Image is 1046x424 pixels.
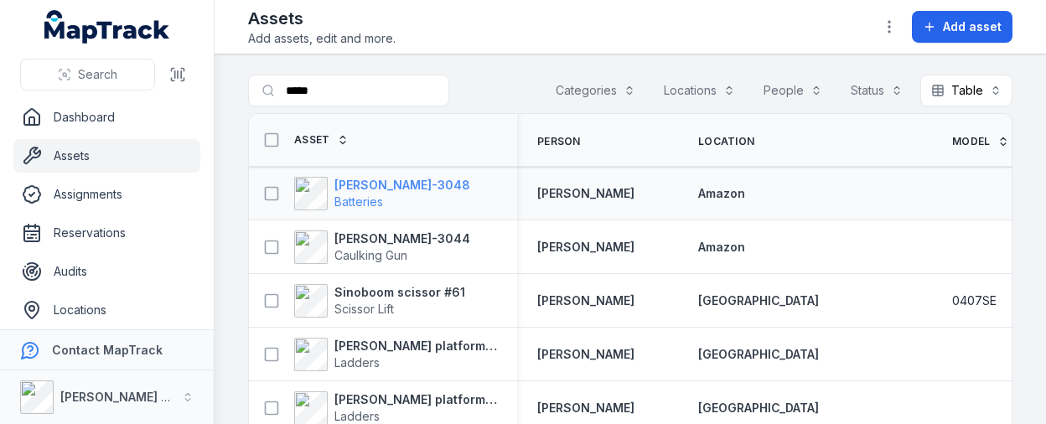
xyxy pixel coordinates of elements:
a: [GEOGRAPHIC_DATA] [698,292,819,309]
strong: [PERSON_NAME] Air [60,390,177,404]
a: Model [952,135,1009,148]
h2: Assets [248,7,396,30]
a: [PERSON_NAME] [537,292,634,309]
span: [GEOGRAPHIC_DATA] [698,293,819,308]
button: People [753,75,833,106]
button: Add asset [912,11,1012,43]
a: [PERSON_NAME] platform ladderLadders [294,338,497,371]
span: [GEOGRAPHIC_DATA] [698,347,819,361]
span: Search [78,66,117,83]
span: Ladders [334,409,380,423]
span: Model [952,135,991,148]
strong: [PERSON_NAME] platform ladder [334,338,497,354]
a: Amazon [698,239,745,256]
a: [GEOGRAPHIC_DATA] [698,400,819,416]
strong: [PERSON_NAME] platform ladder [334,391,497,408]
span: Batteries [334,194,383,209]
span: 0407SE [952,292,997,309]
span: Amazon [698,186,745,200]
a: [GEOGRAPHIC_DATA] [698,346,819,363]
strong: [PERSON_NAME]-3044 [334,230,470,247]
span: Ladders [334,355,380,370]
button: Table [920,75,1012,106]
a: Locations [13,293,200,327]
a: [PERSON_NAME] [537,185,634,202]
strong: [PERSON_NAME]-3048 [334,177,470,194]
span: Location [698,135,754,148]
a: Audits [13,255,200,288]
span: Scissor Lift [334,302,394,316]
span: Amazon [698,240,745,254]
button: Categories [545,75,646,106]
a: [PERSON_NAME] [537,400,634,416]
a: [PERSON_NAME] [537,346,634,363]
a: Sinoboom scissor #61Scissor Lift [294,284,465,318]
button: Locations [653,75,746,106]
a: Reservations [13,216,200,250]
strong: Sinoboom scissor #61 [334,284,465,301]
a: Dashboard [13,101,200,134]
span: Person [537,135,581,148]
span: Add assets, edit and more. [248,30,396,47]
span: Add asset [943,18,1002,35]
a: Assignments [13,178,200,211]
a: [PERSON_NAME] [537,239,634,256]
span: Asset [294,133,330,147]
span: Caulking Gun [334,248,407,262]
a: [PERSON_NAME]-3048Batteries [294,177,470,210]
a: [PERSON_NAME]-3044Caulking Gun [294,230,470,264]
strong: Contact MapTrack [52,343,163,357]
button: Search [20,59,155,90]
a: Assets [13,139,200,173]
a: MapTrack [44,10,170,44]
a: Amazon [698,185,745,202]
a: Asset [294,133,349,147]
button: Status [840,75,914,106]
span: [GEOGRAPHIC_DATA] [698,401,819,415]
